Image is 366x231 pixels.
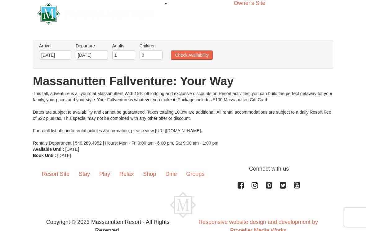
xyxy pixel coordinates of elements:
img: Massanutten Resort Logo [37,3,153,25]
label: Adults [112,43,135,49]
label: Children [140,43,163,49]
span: [DATE] [57,153,71,158]
strong: Available Until: [33,147,64,152]
label: Departure [76,43,108,49]
a: Play [95,165,115,184]
a: Resort Site [37,165,74,184]
a: Massanutten Resort [37,6,153,20]
a: Stay [74,165,95,184]
h1: Massanutten Fallventure: Your Way [33,75,333,87]
label: Arrival [39,43,71,49]
a: Relax [115,165,138,184]
a: Dine [161,165,181,184]
strong: Book Until: [33,153,56,158]
div: This fall, adventure is all yours at Massanutten! With 15% off lodging and exclusive discounts on... [33,90,333,146]
button: Check Availability [171,50,213,60]
a: Groups [181,165,209,184]
a: Shop [138,165,161,184]
span: [DATE] [65,147,79,152]
img: Massanutten Resort Logo [170,192,196,218]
